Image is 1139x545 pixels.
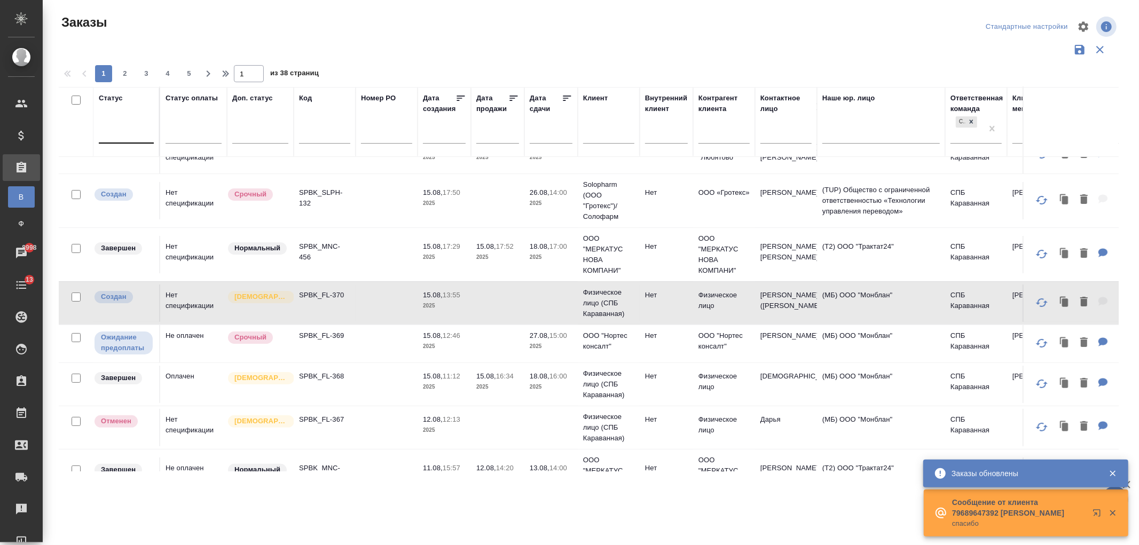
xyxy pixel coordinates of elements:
button: Обновить [1029,241,1055,267]
p: 2025 [530,341,572,352]
div: Выставляет КМ при направлении счета или после выполнения всех работ/сдачи заказа клиенту. Окончат... [93,463,154,477]
p: 17:52 [496,242,514,250]
span: Ф [13,218,29,229]
button: Обновить [1029,330,1055,356]
p: Отменен [101,416,131,426]
a: 13 [3,272,40,298]
p: спасибо [952,518,1086,529]
p: 2025 [423,152,466,163]
button: 2 [116,65,133,82]
button: Удалить [1075,416,1093,438]
p: Физическое лицо [698,371,750,392]
button: Клонировать [1055,291,1075,313]
p: 2025 [476,382,519,392]
button: Клонировать [1055,243,1075,265]
p: Нет [645,371,688,382]
td: Оплачен [160,366,227,403]
span: 4 [159,68,176,79]
p: 12.08, [476,464,496,472]
button: Открыть в новой вкладке [1086,502,1112,528]
span: В [13,192,29,202]
p: 14:20 [496,464,514,472]
button: Обновить [1029,290,1055,315]
td: [PERSON_NAME] [1007,285,1069,322]
p: 15.08, [423,291,443,299]
p: 12:13 [443,415,460,423]
p: 11:12 [443,372,460,380]
p: 13:55 [443,291,460,299]
p: [DEMOGRAPHIC_DATA] [234,291,288,302]
button: Удалить [1075,373,1093,394]
div: Заказы обновлены [952,468,1093,479]
td: [PERSON_NAME] [1007,325,1069,362]
p: 17:29 [443,242,460,250]
p: SPBK_FL-367 [299,414,350,425]
p: Физическое лицо (СПБ Караванная) [583,412,634,444]
a: В [8,186,35,208]
p: 2025 [476,252,519,263]
div: Номер PO [361,93,396,104]
td: [PERSON_NAME] [PERSON_NAME] [755,236,817,273]
button: Удалить [1075,332,1093,354]
div: split button [983,19,1071,35]
p: 27.08, [530,331,549,339]
div: Доп. статус [232,93,273,104]
td: (Т2) ООО "Трактат24" [817,457,945,495]
p: 15:00 [549,331,567,339]
button: Сбросить фильтры [1090,40,1110,60]
div: Дата создания [423,93,455,114]
p: SPBK_FL-369 [299,330,350,341]
p: SPBK_MNC-456 [299,241,350,263]
td: (Т2) ООО "Трактат24" [817,236,945,273]
p: 15.08, [476,372,496,380]
button: Обновить [1029,414,1055,440]
div: Выставляется автоматически для первых 3 заказов нового контактного лица. Особое внимание [227,290,288,304]
p: Физическое лицо [698,290,750,311]
td: (МБ) ООО "Монблан" [817,409,945,446]
p: Физическое лицо (СПБ Караванная) [583,287,634,319]
p: 15.08, [423,188,443,196]
div: Дата сдачи [530,93,562,114]
td: Нет спецификации [160,236,227,273]
button: 3 [138,65,155,82]
p: [DEMOGRAPHIC_DATA] [234,373,288,383]
button: Обновить [1029,187,1055,213]
div: Выставляет КМ после отмены со стороны клиента. Если уже после запуска – КМ пишет ПМу про отмену, ... [93,414,154,429]
p: Создан [101,189,127,200]
p: 2025 [530,382,572,392]
button: Удалить [1075,189,1093,211]
p: ООО "Нортес консалт" [583,330,634,352]
p: 2025 [423,425,466,436]
div: Статус по умолчанию для стандартных заказов [227,463,288,477]
p: Сообщение от клиента 79689647392 [PERSON_NAME] [952,497,1086,518]
p: ООО "МЕРКАТУС НОВА КОМПАНИ" [698,233,750,276]
div: Выставляется автоматически для первых 3 заказов нового контактного лица. Особое внимание [227,371,288,385]
a: Ф [8,213,35,234]
p: SPBK_FL-368 [299,371,350,382]
td: Нет спецификации [160,409,227,446]
div: Код [299,93,312,104]
p: 26.08, [530,188,549,196]
button: Сохранить фильтры [1070,40,1090,60]
p: 15:57 [443,464,460,472]
span: Посмотреть информацию [1096,17,1119,37]
span: 5 [180,68,198,79]
span: 3 [138,68,155,79]
p: Нормальный [234,464,280,475]
td: Не оплачен [160,457,227,495]
p: Ожидание предоплаты [101,332,146,353]
p: 13.08, [530,464,549,472]
p: Завершен [101,373,136,383]
p: [DEMOGRAPHIC_DATA] [234,416,288,426]
td: (TUP) Общество с ограниченной ответственностью «Технологии управления переводом» [817,179,945,222]
div: Выставляется автоматически при создании заказа [93,290,154,304]
p: 15.08, [476,242,496,250]
span: из 38 страниц [270,67,319,82]
p: 2025 [423,382,466,392]
p: 2025 [530,152,572,163]
p: Завершен [101,464,136,475]
td: (МБ) ООО "Монблан" [817,325,945,362]
p: ООО «Гротекс» [698,187,750,198]
button: Удалить [1075,243,1093,265]
p: SPBK_FL-370 [299,290,350,301]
